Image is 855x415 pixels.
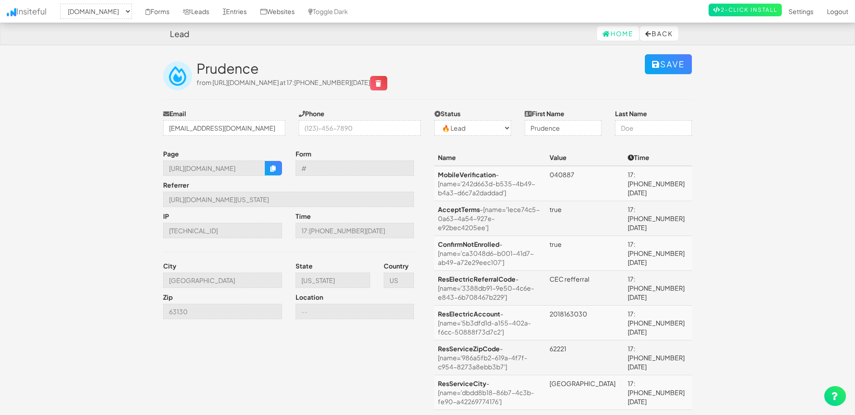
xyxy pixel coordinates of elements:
[434,201,546,236] td: -
[163,261,176,270] label: City
[624,149,692,166] th: Time
[546,236,624,271] td: true
[163,273,282,288] input: --
[438,310,500,318] a: ResElectricAccount
[546,149,624,166] th: Value
[163,109,186,118] label: Email
[438,319,531,336] span: [name='5b3dfd1d-a155-402a-f6cc-50888f73d7c2']
[546,375,624,410] td: [GEOGRAPHIC_DATA]
[624,375,692,410] td: 17:[PHONE_NUMBER][DATE]
[434,166,546,201] td: -
[546,166,624,201] td: 040887
[296,223,414,238] input: --
[434,271,546,306] td: -
[434,340,546,375] td: -
[546,340,624,375] td: 62221
[546,306,624,340] td: 2018163030
[438,205,480,213] a: AcceptTerms
[438,275,516,283] a: ResElectricReferralCode
[296,273,370,288] input: --
[438,179,535,197] span: [name='242d663d-b535-4b49-b4a3-d6c7a2daddad']
[438,354,527,371] span: [name='986a5fb2-619a-4f7f-c954-8273a8ebb3b7']
[163,61,192,90] img: insiteful-lead.png
[170,29,189,38] h4: Lead
[624,306,692,340] td: 17:[PHONE_NUMBER][DATE]
[434,149,546,166] th: Name
[434,375,546,410] td: -
[197,61,645,76] h2: Prudence
[384,273,414,288] input: --
[438,205,540,231] span: [name='1ece74c5-0a63-4a54-927e-e92bec4205ee']
[163,180,189,189] label: Referrer
[163,160,265,176] input: --
[384,261,409,270] label: Country
[645,54,692,74] button: Save
[640,26,678,41] button: Back
[163,149,179,158] label: Page
[438,388,534,406] span: [name='dbdd8b18-86b7-4c3b-fe90-a42269774176']
[438,249,534,266] span: [name='ca3048d6-b001-41d7-ab49-a72e29eec107']
[438,170,496,179] a: MobileVerification
[546,201,624,236] td: true
[438,379,486,387] a: ResServiceCity
[525,120,601,136] input: John
[624,236,692,271] td: 17:[PHONE_NUMBER][DATE]
[624,271,692,306] td: 17:[PHONE_NUMBER][DATE]
[438,284,534,301] span: [name='3388db91-9e50-4c6e-e843-6b708467b229']
[163,192,414,207] input: --
[296,304,414,319] input: --
[624,166,692,201] td: 17:[PHONE_NUMBER][DATE]
[163,292,173,302] label: Zip
[709,4,782,16] a: 2-Click Install
[296,212,311,221] label: Time
[296,261,313,270] label: State
[163,304,282,319] input: --
[438,240,499,248] a: ConfirmNotEnrolled
[438,344,500,353] a: ResServiceZipCode
[624,201,692,236] td: 17:[PHONE_NUMBER][DATE]
[296,160,414,176] input: --
[434,236,546,271] td: -
[163,223,282,238] input: --
[163,212,169,221] label: IP
[546,271,624,306] td: CEC refferral
[7,8,16,16] img: icon.png
[296,292,323,302] label: Location
[597,26,639,41] a: Home
[299,109,324,118] label: Phone
[296,149,311,158] label: Form
[525,109,564,118] label: First Name
[163,120,285,136] input: j@doe.com
[197,78,387,86] span: from [URL][DOMAIN_NAME] at 17:[PHONE_NUMBER][DATE]
[299,120,421,136] input: (123)-456-7890
[434,306,546,340] td: -
[624,340,692,375] td: 17:[PHONE_NUMBER][DATE]
[615,109,647,118] label: Last Name
[434,109,460,118] label: Status
[615,120,692,136] input: Doe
